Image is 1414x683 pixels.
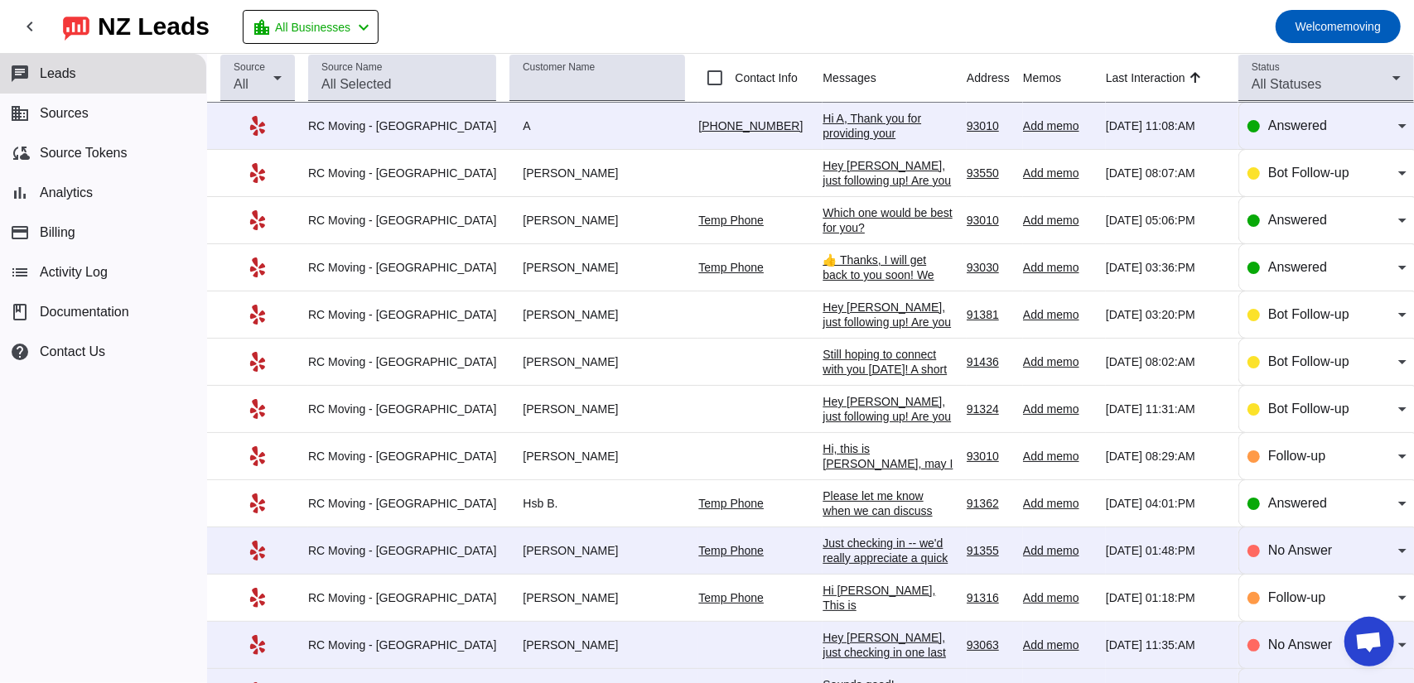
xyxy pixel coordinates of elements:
div: RC Moving - [GEOGRAPHIC_DATA] [308,402,496,416]
div: Still hoping to connect with you [DATE]! A short call will help us better understand your move an... [823,347,953,526]
div: 91324 [967,402,1010,416]
div: RC Moving - [GEOGRAPHIC_DATA] [308,260,496,275]
mat-icon: payment [10,223,30,243]
mat-icon: Yelp [248,257,268,277]
mat-icon: Yelp [248,635,268,655]
div: [DATE] 03:20:PM [1106,307,1225,322]
input: All Selected [321,75,483,94]
span: Billing [40,225,75,240]
mat-icon: Yelp [248,352,268,372]
span: All Statuses [1252,77,1321,91]
div: RC Moving - [GEOGRAPHIC_DATA] [308,213,496,228]
span: Answered [1268,118,1327,132]
div: 93550 [967,166,1010,180]
div: [PERSON_NAME] [509,637,685,652]
div: NZ Leads [98,15,210,38]
span: Bot Follow-up [1268,166,1349,180]
div: Please let me know when we can discuss this project, thank you. [823,488,953,533]
div: RC Moving - [GEOGRAPHIC_DATA] [308,449,496,464]
a: Temp Phone [698,544,764,557]
div: [DATE] 11:35:AM [1106,637,1225,652]
mat-icon: Yelp [248,446,268,466]
span: moving [1296,15,1381,38]
div: 91362 [967,496,1010,511]
div: Add memo [1023,543,1093,558]
span: Documentation [40,305,129,320]
span: Analytics [40,185,93,200]
div: [DATE] 08:07:AM [1106,166,1225,180]
div: 93030 [967,260,1010,275]
div: Which one would be best for you? [823,205,953,235]
div: [DATE] 01:18:PM [1106,590,1225,605]
mat-icon: Yelp [248,163,268,183]
span: Contact Us [40,344,105,359]
span: All Businesses [275,16,350,39]
div: [DATE] 04:01:PM [1106,496,1225,511]
mat-icon: chat [10,64,30,84]
button: All Businesses [243,10,379,44]
div: Hey [PERSON_NAME], just following up! Are you still interested in getting a moving estimate? We'd... [823,158,953,337]
div: [PERSON_NAME] [509,449,685,464]
div: 91436 [967,354,1010,369]
div: [PERSON_NAME] [509,543,685,558]
div: RC Moving - [GEOGRAPHIC_DATA] [308,496,496,511]
div: 👍 Thanks, I will get back to you soon! We aren't moving for another month. [823,253,953,312]
div: RC Moving - [GEOGRAPHIC_DATA] [308,637,496,652]
mat-icon: business [10,103,30,123]
mat-icon: Yelp [248,399,268,419]
div: Hi A, Thank you for providing your information! We'll get back to you as soon as possible. Thank ... [823,111,953,185]
div: 91316 [967,590,1010,605]
div: Add memo [1023,354,1093,369]
span: Activity Log [40,265,108,280]
mat-icon: Yelp [248,493,268,513]
div: 93010 [967,449,1010,464]
mat-icon: location_city [252,17,272,37]
mat-icon: chevron_left [20,17,40,36]
label: Contact Info [731,70,798,86]
a: Temp Phone [698,214,764,227]
div: [DATE] 01:48:PM [1106,543,1225,558]
mat-icon: Yelp [248,588,268,608]
span: Sources [40,106,89,121]
mat-label: Status [1252,62,1280,73]
div: [PERSON_NAME] [509,590,685,605]
a: Temp Phone [698,261,764,274]
mat-icon: bar_chart [10,183,30,203]
div: Add memo [1023,402,1093,416]
span: No Answer [1268,637,1332,652]
mat-icon: Yelp [248,305,268,325]
div: Add memo [1023,166,1093,180]
mat-icon: Yelp [248,116,268,136]
span: Leads [40,66,76,81]
div: [DATE] 11:31:AM [1106,402,1225,416]
span: Bot Follow-up [1268,402,1349,416]
div: 91381 [967,307,1010,322]
span: Bot Follow-up [1268,354,1349,368]
mat-icon: list [10,262,30,282]
div: [PERSON_NAME] [509,260,685,275]
span: Source Tokens [40,146,128,161]
div: [PERSON_NAME] [509,354,685,369]
a: [PHONE_NUMBER] [698,119,803,132]
span: Bot Follow-up [1268,307,1349,321]
div: RC Moving - [GEOGRAPHIC_DATA] [308,166,496,180]
div: Open chat [1344,617,1394,666]
div: [PERSON_NAME] [509,166,685,180]
div: Add memo [1023,118,1093,133]
div: [PERSON_NAME] [509,402,685,416]
div: [DATE] 08:02:AM [1106,354,1225,369]
div: 93010 [967,213,1010,228]
span: Answered [1268,213,1327,227]
span: Answered [1268,496,1327,510]
button: Welcomemoving [1276,10,1401,43]
span: All [234,77,249,91]
div: Hsb B. [509,496,685,511]
div: Add memo [1023,637,1093,652]
div: [DATE] 11:08:AM [1106,118,1225,133]
div: Add memo [1023,590,1093,605]
span: Answered [1268,260,1327,274]
div: Hi, this is [PERSON_NAME], may I assist you with your questions? [823,441,953,501]
mat-label: Source [234,62,265,73]
th: Messages [823,54,967,103]
mat-label: Source Name [321,62,382,73]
